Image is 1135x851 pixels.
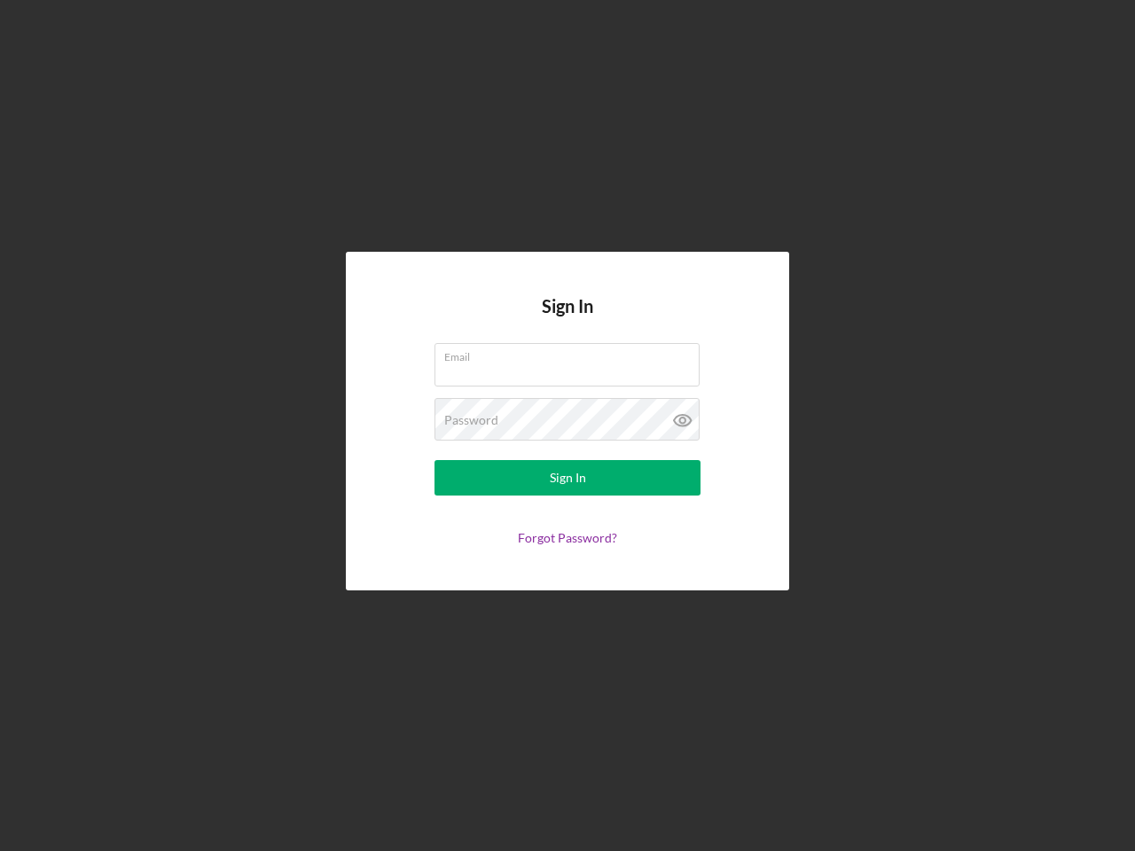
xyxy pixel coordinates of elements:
button: Sign In [434,460,701,496]
h4: Sign In [542,296,593,343]
div: Sign In [550,460,586,496]
a: Forgot Password? [518,530,617,545]
label: Password [444,413,498,427]
label: Email [444,344,700,363]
